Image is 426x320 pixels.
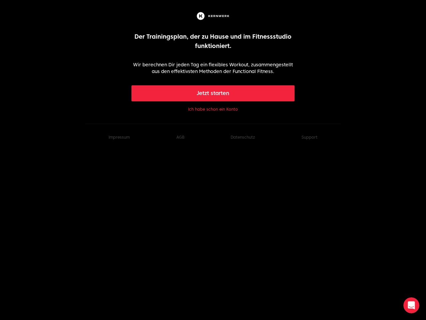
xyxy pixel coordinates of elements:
[176,135,184,140] a: AGB
[131,85,295,101] button: Jetzt starten
[131,61,295,75] p: Wir berechnen Dir jeden Tag ein flexibles Workout, zusammengestellt aus den effektivsten Methoden...
[302,135,318,140] button: Support
[108,135,130,140] a: Impressum
[403,297,419,313] iframe: Intercom live chat
[131,32,295,51] p: Der Trainingsplan, der zu Hause und im Fitnessstudio funktioniert.
[188,107,238,112] button: Ich habe schon ein Konto
[195,11,231,21] img: Kernwerk®
[231,135,255,140] a: Datenschutz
